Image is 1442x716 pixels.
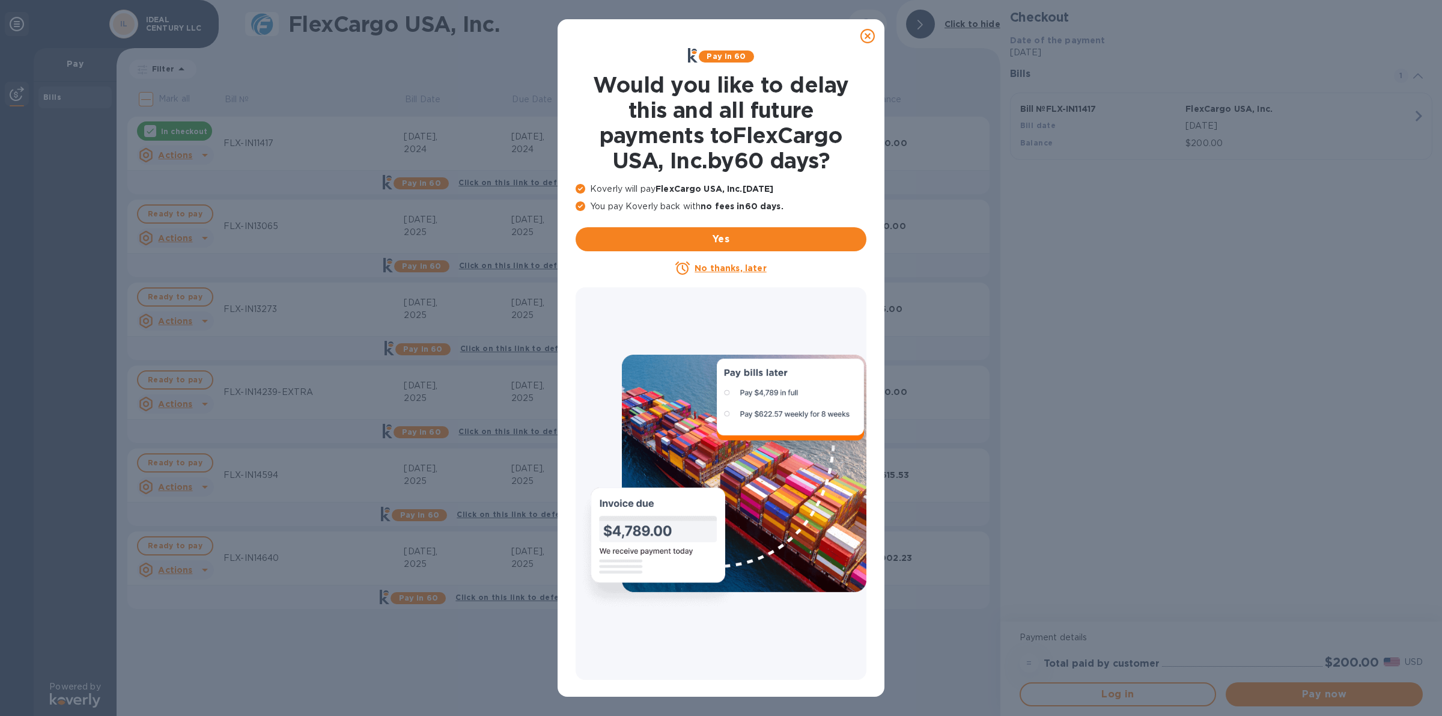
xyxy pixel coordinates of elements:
[707,52,746,61] b: Pay in 60
[576,183,866,195] p: Koverly will pay
[695,263,766,273] u: No thanks, later
[576,200,866,213] p: You pay Koverly back with
[576,227,866,251] button: Yes
[701,201,783,211] b: no fees in 60 days .
[585,232,857,246] span: Yes
[656,184,773,194] b: FlexCargo USA, Inc. [DATE]
[576,72,866,173] h1: Would you like to delay this and all future payments to FlexCargo USA, Inc. by 60 days ?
